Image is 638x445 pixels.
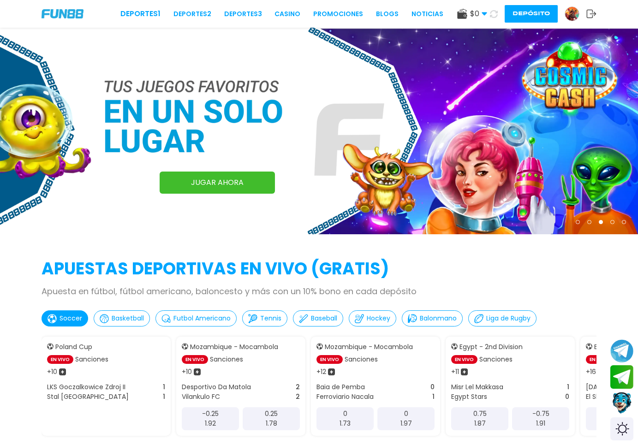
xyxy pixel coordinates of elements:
[60,314,82,323] p: Soccer
[349,310,396,326] button: Hockey
[586,355,612,364] p: EN VIVO
[479,355,513,364] p: Sanciones
[173,9,211,19] a: Deportes2
[313,9,363,19] a: Promociones
[451,392,487,402] p: Egypt Stars
[173,314,231,323] p: Futbol Americano
[610,365,633,389] button: Join telegram
[404,409,408,419] p: 0
[210,355,243,364] p: Sanciones
[430,382,435,392] p: 0
[470,8,487,19] span: $ 0
[610,339,633,363] button: Join telegram channel
[451,367,459,377] p: + 11
[202,409,219,419] p: -0.25
[505,5,558,23] button: Depósito
[451,382,503,392] p: Misr Lel Makkasa
[224,9,262,19] a: Deportes3
[316,355,343,364] p: EN VIVO
[367,314,390,323] p: Hockey
[120,8,161,19] a: Deportes1
[340,419,351,428] p: 1.73
[296,392,300,402] p: 2
[266,419,277,428] p: 1.78
[47,392,129,402] p: Stal [GEOGRAPHIC_DATA]
[432,392,435,402] p: 1
[205,419,216,428] p: 1.92
[486,314,531,323] p: Liga de Rugby
[565,7,579,21] img: Avatar
[182,392,220,402] p: Vilankulo FC
[610,417,633,440] div: Switch theme
[42,285,596,297] p: Apuesta en fútbol, fútbol americano, baloncesto y más con un 10% bono en cada depósito
[42,310,88,326] button: Soccer
[586,367,596,377] p: + 16
[376,9,399,19] a: BLOGS
[586,392,626,402] p: El Sharkia SC
[42,9,83,18] img: Company Logo
[47,382,125,392] p: LKS Goczalkowice Zdroj II
[163,392,165,402] p: 1
[190,342,278,352] p: Mozambique - Mocambola
[316,367,326,377] p: + 12
[94,310,150,326] button: Basketball
[532,409,549,419] p: -0.75
[182,367,192,377] p: + 10
[242,310,287,326] button: Tennis
[182,355,208,364] p: EN VIVO
[163,382,165,392] p: 1
[586,382,633,392] p: [DATE] City SC
[451,355,477,364] p: EN VIVO
[402,310,463,326] button: Balonmano
[325,342,413,352] p: Mozambique - Mocambola
[311,314,337,323] p: Baseball
[296,382,300,392] p: 2
[610,391,633,415] button: Contact customer service
[468,310,537,326] button: Liga de Rugby
[459,342,523,352] p: Egypt - 2nd Division
[47,367,57,377] p: + 10
[343,409,347,419] p: 0
[474,419,486,428] p: 1.87
[274,9,300,19] a: CASINO
[160,172,275,194] a: JUGAR AHORA
[316,382,365,392] p: Baia de Pemba
[42,256,596,281] h2: APUESTAS DEPORTIVAS EN VIVO (gratis)
[260,314,281,323] p: Tennis
[47,355,73,364] p: EN VIVO
[316,392,374,402] p: Ferroviario Nacala
[567,382,569,392] p: 1
[112,314,144,323] p: Basketball
[565,6,586,21] a: Avatar
[345,355,378,364] p: Sanciones
[536,419,545,428] p: 1.91
[265,409,278,419] p: 0.25
[400,419,412,428] p: 1.97
[473,409,487,419] p: 0.75
[293,310,343,326] button: Baseball
[411,9,443,19] a: NOTICIAS
[75,355,108,364] p: Sanciones
[55,342,92,352] p: Poland Cup
[182,382,251,392] p: Desportivo Da Matola
[565,392,569,402] p: 0
[420,314,457,323] p: Balonmano
[155,310,237,326] button: Futbol Americano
